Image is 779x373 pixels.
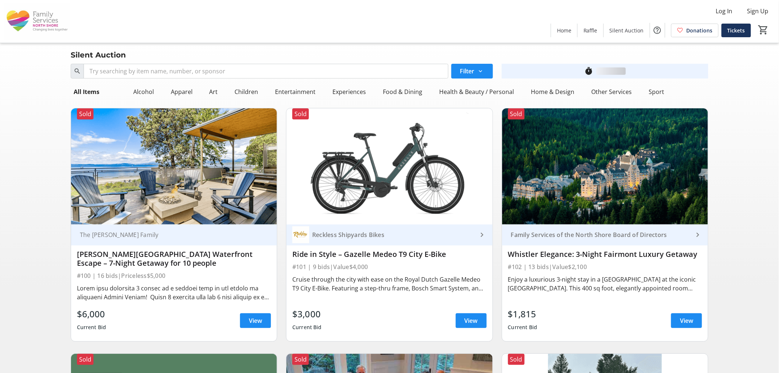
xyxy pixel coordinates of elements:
[465,316,478,325] span: View
[584,27,598,34] span: Raffle
[551,24,577,37] a: Home
[292,108,309,119] div: Sold
[557,27,571,34] span: Home
[84,64,448,79] input: Try searching by item name, number, or sponsor
[77,231,262,238] div: The [PERSON_NAME] Family
[757,23,770,36] button: Cart
[380,84,426,99] div: Food & Dining
[646,84,667,99] div: Sport
[596,67,626,75] div: loading
[693,230,702,239] mat-icon: keyboard_arrow_right
[710,5,739,17] button: Log In
[680,316,693,325] span: View
[130,84,157,99] div: Alcohol
[508,262,702,272] div: #102 | 13 bids | Value $2,100
[272,84,319,99] div: Entertainment
[722,24,751,37] a: Tickets
[671,313,702,328] a: View
[240,313,271,328] a: View
[232,84,261,99] div: Children
[508,354,525,365] div: Sold
[249,316,262,325] span: View
[741,5,775,17] button: Sign Up
[71,108,277,224] img: Savary Island Waterfront Escape – 7-Night Getaway for 10 people
[508,307,537,321] div: $1,815
[508,275,702,293] div: Enjoy a luxurious 3-night stay in a [GEOGRAPHIC_DATA] at the iconic [GEOGRAPHIC_DATA]. This 400 s...
[77,250,271,268] div: [PERSON_NAME][GEOGRAPHIC_DATA] Waterfront Escape – 7-Night Getaway for 10 people
[66,49,130,61] div: Silent Auction
[77,307,106,321] div: $6,000
[168,84,195,99] div: Apparel
[77,108,94,119] div: Sold
[585,67,593,76] mat-icon: timer_outline
[437,84,517,99] div: Health & Beauty / Personal
[747,7,769,15] span: Sign Up
[671,24,719,37] a: Donations
[292,307,322,321] div: $3,000
[292,226,309,243] img: Reckless Shipyards Bikes
[292,321,322,334] div: Current Bid
[610,27,644,34] span: Silent Auction
[687,27,713,34] span: Donations
[77,271,271,281] div: #100 | 16 bids | Priceless $5,000
[502,108,708,224] img: Whistler Elegance: 3-Night Fairmont Luxury Getaway
[502,224,708,245] a: Family Services of the North Shore Board of Directors
[4,3,70,40] img: Family Services of the North Shore's Logo
[71,84,102,99] div: All Items
[508,108,525,119] div: Sold
[604,24,650,37] a: Silent Auction
[478,230,487,239] mat-icon: keyboard_arrow_right
[727,27,745,34] span: Tickets
[286,108,493,224] img: Ride in Style – Gazelle Medeo T9 City E-Bike
[528,84,578,99] div: Home & Design
[292,354,309,365] div: Sold
[456,313,487,328] a: View
[292,275,487,293] div: Cruise through the city with ease on the Royal Dutch Gazelle Medeo T9 City E-Bike. Featuring a st...
[77,354,94,365] div: Sold
[292,250,487,259] div: Ride in Style – Gazelle Medeo T9 City E-Bike
[508,231,694,238] div: Family Services of the North Shore Board of Directors
[77,284,271,301] div: Lorem ipsu dolorsita 3 consec ad e seddoei temp in utl etdolo ma aliquaeni Admini Veniam! Quisn 8...
[309,231,478,238] div: Reckless Shipyards Bikes
[460,67,475,76] span: Filter
[650,23,665,38] button: Help
[330,84,369,99] div: Experiences
[77,321,106,334] div: Current Bid
[716,7,733,15] span: Log In
[589,84,635,99] div: Other Services
[286,224,493,245] a: Reckless Shipyards BikesReckless Shipyards Bikes
[207,84,221,99] div: Art
[292,262,487,272] div: #101 | 9 bids | Value $4,000
[508,250,702,259] div: Whistler Elegance: 3-Night Fairmont Luxury Getaway
[451,64,493,79] button: Filter
[578,24,603,37] a: Raffle
[508,321,537,334] div: Current Bid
